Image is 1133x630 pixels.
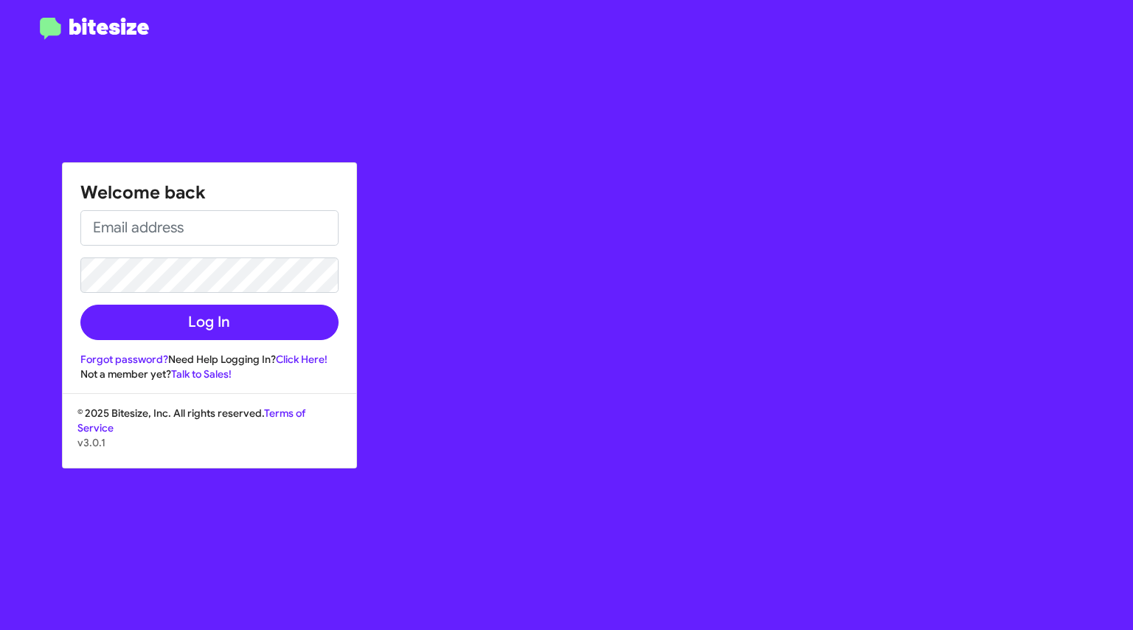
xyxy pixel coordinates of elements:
a: Forgot password? [80,353,168,366]
h1: Welcome back [80,181,339,204]
div: Need Help Logging In? [80,352,339,367]
a: Click Here! [276,353,328,366]
a: Talk to Sales! [171,367,232,381]
input: Email address [80,210,339,246]
p: v3.0.1 [77,435,342,450]
button: Log In [80,305,339,340]
div: © 2025 Bitesize, Inc. All rights reserved. [63,406,356,468]
a: Terms of Service [77,406,305,435]
div: Not a member yet? [80,367,339,381]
